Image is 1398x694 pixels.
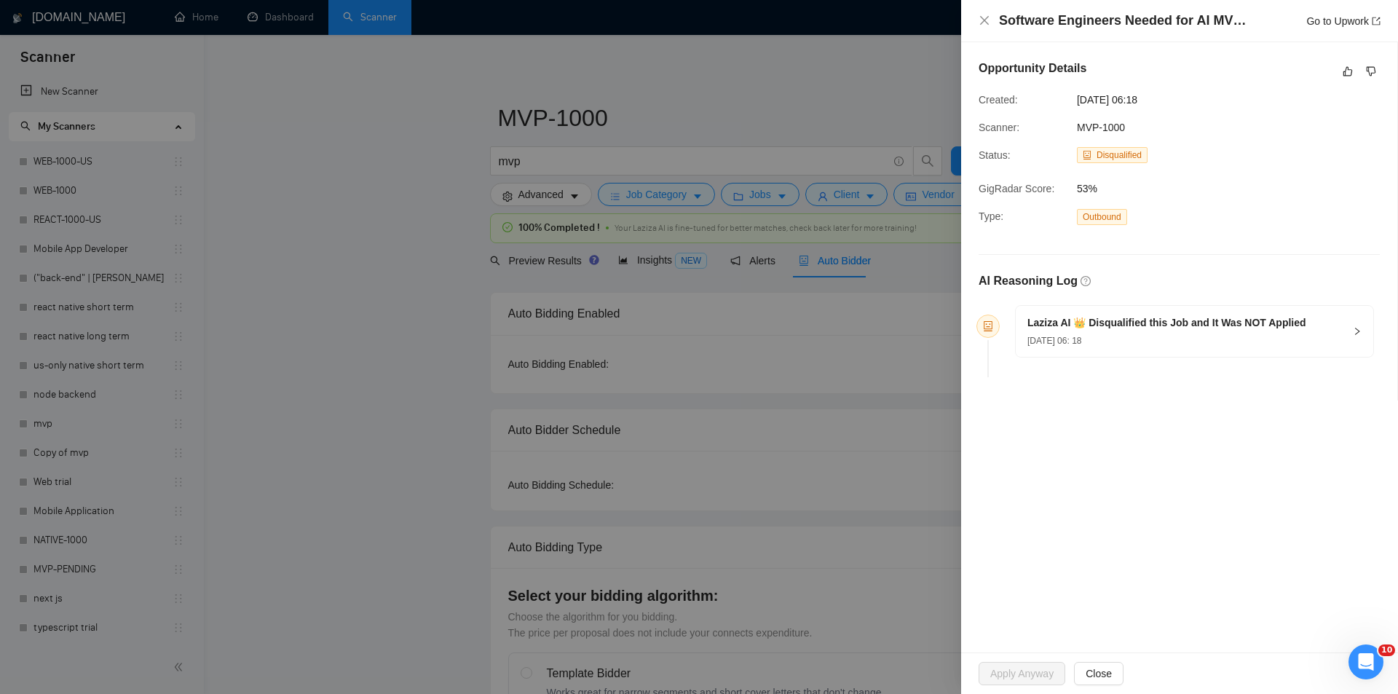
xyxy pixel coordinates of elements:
[983,321,993,331] span: robot
[1343,66,1353,77] span: like
[1362,63,1380,80] button: dislike
[979,15,990,26] span: close
[979,183,1054,194] span: GigRadar Score:
[979,272,1078,290] h5: AI Reasoning Log
[1077,181,1295,197] span: 53%
[1353,327,1362,336] span: right
[1378,644,1395,656] span: 10
[1077,122,1125,133] span: MVP-1000
[979,60,1086,77] h5: Opportunity Details
[1077,92,1295,108] span: [DATE] 06:18
[1081,276,1091,286] span: question-circle
[979,149,1011,161] span: Status:
[1027,336,1081,346] span: [DATE] 06: 18
[979,94,1018,106] span: Created:
[1348,644,1383,679] iframe: Intercom live chat
[1027,315,1306,331] h5: Laziza AI 👑 Disqualified this Job and It Was NOT Applied
[1074,662,1123,685] button: Close
[1083,151,1091,159] span: robot
[979,15,990,27] button: Close
[1339,63,1356,80] button: like
[979,210,1003,222] span: Type:
[1097,150,1142,160] span: Disqualified
[1372,17,1381,25] span: export
[1077,209,1127,225] span: Outbound
[1366,66,1376,77] span: dislike
[999,12,1254,30] h4: Software Engineers Needed for AI MVP App and SAAS Deployment
[1086,666,1112,682] span: Close
[979,122,1019,133] span: Scanner:
[1306,15,1381,27] a: Go to Upworkexport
